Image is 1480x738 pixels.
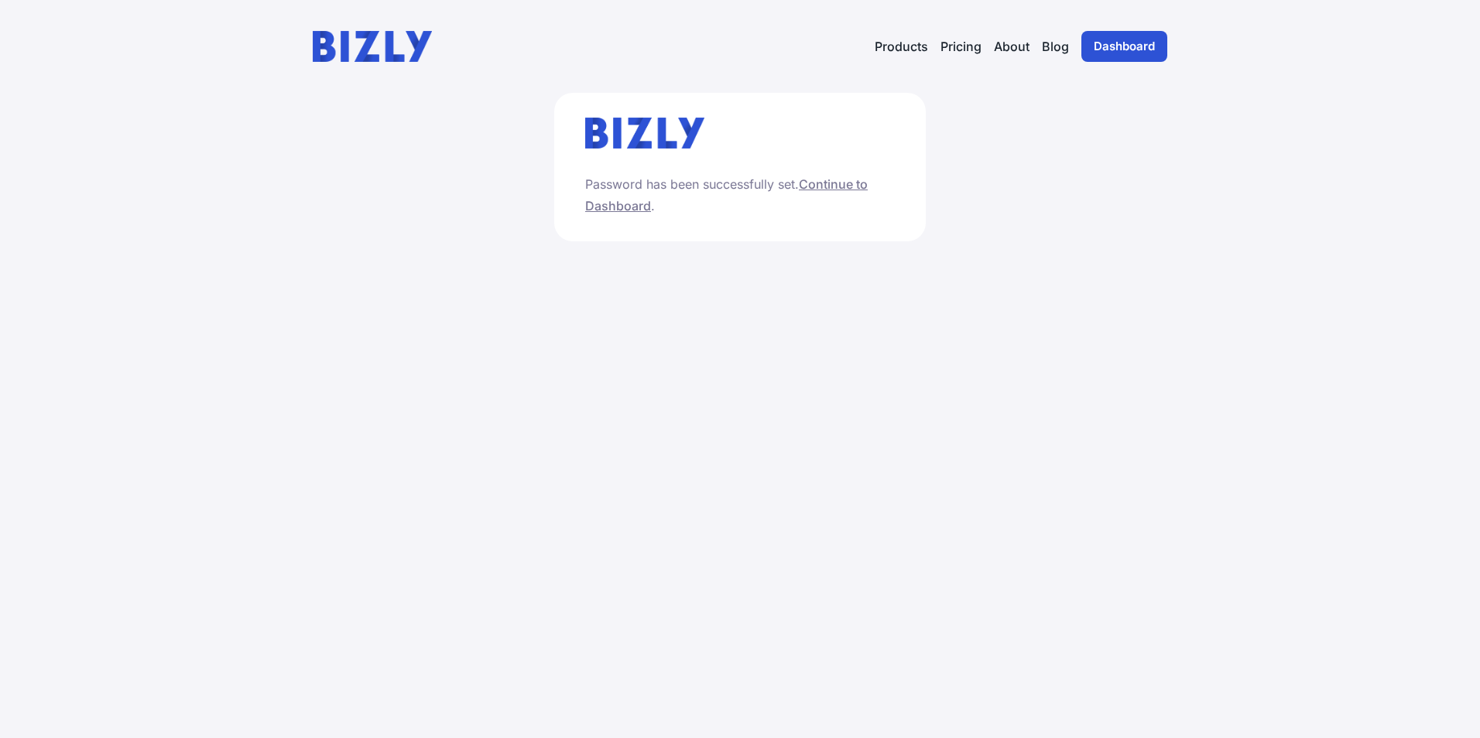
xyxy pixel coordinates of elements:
a: About [994,37,1029,56]
img: bizly_logo.svg [585,118,704,149]
p: Password has been successfully set. . [585,173,895,217]
button: Products [875,37,928,56]
a: Pricing [940,37,982,56]
a: Dashboard [1081,31,1167,62]
a: Blog [1042,37,1069,56]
